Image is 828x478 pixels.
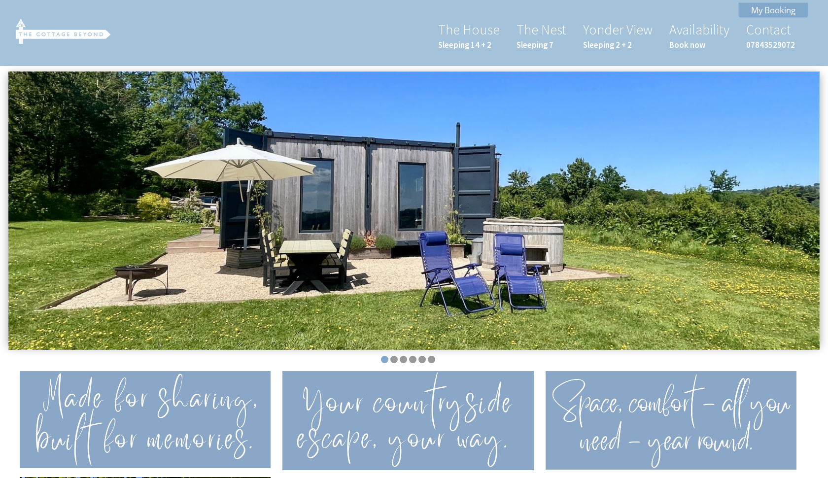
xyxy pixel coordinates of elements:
small: Book now [669,39,729,50]
img: Where precious memories are made [546,371,796,470]
a: Contact07843529072 [746,21,795,50]
img: Fabulous facilities for year round fun [282,371,533,471]
small: Sleeping 7 [517,39,566,50]
small: Sleeping 2 + 2 [583,39,653,50]
small: 07843529072 [746,39,795,50]
a: AvailabilityBook now [669,21,729,50]
a: The NestSleeping 7 [517,21,566,50]
a: My Booking [738,2,808,18]
a: Yonder ViewSleeping 2 + 2 [583,21,653,50]
a: The HouseSleeping 14 + 2 [438,21,500,50]
small: Sleeping 14 + 2 [438,39,500,50]
img: The Cottage Beyond [14,17,112,44]
img: A place to share with those you love [20,371,271,468]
